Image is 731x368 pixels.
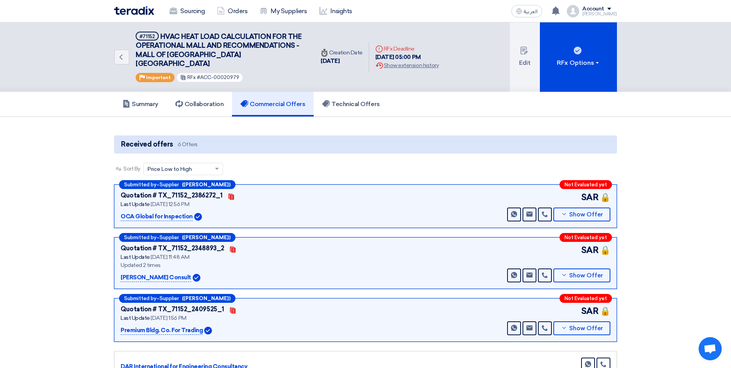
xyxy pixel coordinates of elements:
[565,235,607,240] span: Not Evaluated yet
[121,326,203,335] p: Premium Bldg. Co. For Trading
[119,180,235,189] div: –
[581,305,599,317] span: SAR
[557,58,600,68] div: RFx Options
[321,49,363,57] div: Creation Date
[121,139,173,150] span: Received offers
[121,305,224,314] div: Quotation # TX_71152_2409525_1
[321,57,363,66] div: [DATE]
[240,100,305,108] h5: Commercial Offers
[565,296,607,301] span: Not Evaluated yet
[314,92,388,116] a: Technical Offers
[121,212,193,221] p: OCA Global for Inspection
[582,6,604,12] div: Account
[175,100,224,108] h5: Collaboration
[232,92,314,116] a: Commercial Offers
[553,208,610,221] button: Show Offer
[569,326,603,331] span: Show Offer
[699,337,722,360] div: Open chat
[139,34,155,39] div: #71152
[121,261,271,269] div: Updated 2 times
[313,3,358,20] a: Insights
[375,45,439,53] div: RFx Deadline
[163,3,211,20] a: Sourcing
[121,254,150,260] span: Last Update
[569,212,603,218] span: Show Offer
[146,75,171,80] span: Important
[197,74,239,80] span: #ACC-00020979
[124,235,156,240] span: Submitted by
[375,61,439,69] div: Show extension history
[204,327,212,334] img: Verified Account
[540,22,617,92] button: RFx Options
[182,296,230,301] b: ([PERSON_NAME])
[124,296,156,301] span: Submitted by
[160,296,179,301] span: Supplier
[121,315,150,321] span: Last Update
[567,5,579,17] img: profile_test.png
[182,182,230,187] b: ([PERSON_NAME])
[194,213,202,221] img: Verified Account
[178,141,198,148] span: 6 Offers
[151,254,189,260] span: [DATE] 11:48 AM
[121,201,150,208] span: Last Update
[581,191,599,204] span: SAR
[565,182,607,187] span: Not Evaluated yet
[151,315,186,321] span: [DATE] 1:56 PM
[322,100,380,108] h5: Technical Offers
[123,100,158,108] h5: Summary
[375,53,439,62] div: [DATE] 05:00 PM
[524,9,538,14] span: العربية
[600,191,610,204] span: 🔒
[121,191,223,200] div: Quotation # TX_71152_2386272_1
[600,244,610,257] span: 🔒
[119,294,235,303] div: –
[123,165,140,173] span: Sort By
[121,244,224,253] div: Quotation # TX_71152_2348893_2
[569,273,603,279] span: Show Offer
[582,12,617,16] div: [PERSON_NAME]
[121,273,191,282] p: [PERSON_NAME] Consult
[151,201,189,208] span: [DATE] 12:56 PM
[160,235,179,240] span: Supplier
[211,3,254,20] a: Orders
[600,305,610,317] span: 🔒
[510,22,540,92] button: Edit
[114,92,167,116] a: Summary
[124,182,156,187] span: Submitted by
[581,244,599,257] span: SAR
[114,6,154,15] img: Teradix logo
[148,165,192,173] span: Price Low to High
[254,3,313,20] a: My Suppliers
[136,32,301,68] span: HVAC HEAT LOAD CALCULATION FOR THE OPERATIONAL MALL AND RECOMMENDATIONS - MALL OF [GEOGRAPHIC_DAT...
[193,274,200,282] img: Verified Account
[160,182,179,187] span: Supplier
[511,5,542,17] button: العربية
[182,235,230,240] b: ([PERSON_NAME])
[553,321,610,335] button: Show Offer
[167,92,232,116] a: Collaboration
[187,74,196,80] span: RFx
[119,233,235,242] div: –
[136,32,305,69] h5: HVAC HEAT LOAD CALCULATION FOR THE OPERATIONAL MALL AND RECOMMENDATIONS - MALL OF ARABIA JEDDAH
[553,268,610,282] button: Show Offer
